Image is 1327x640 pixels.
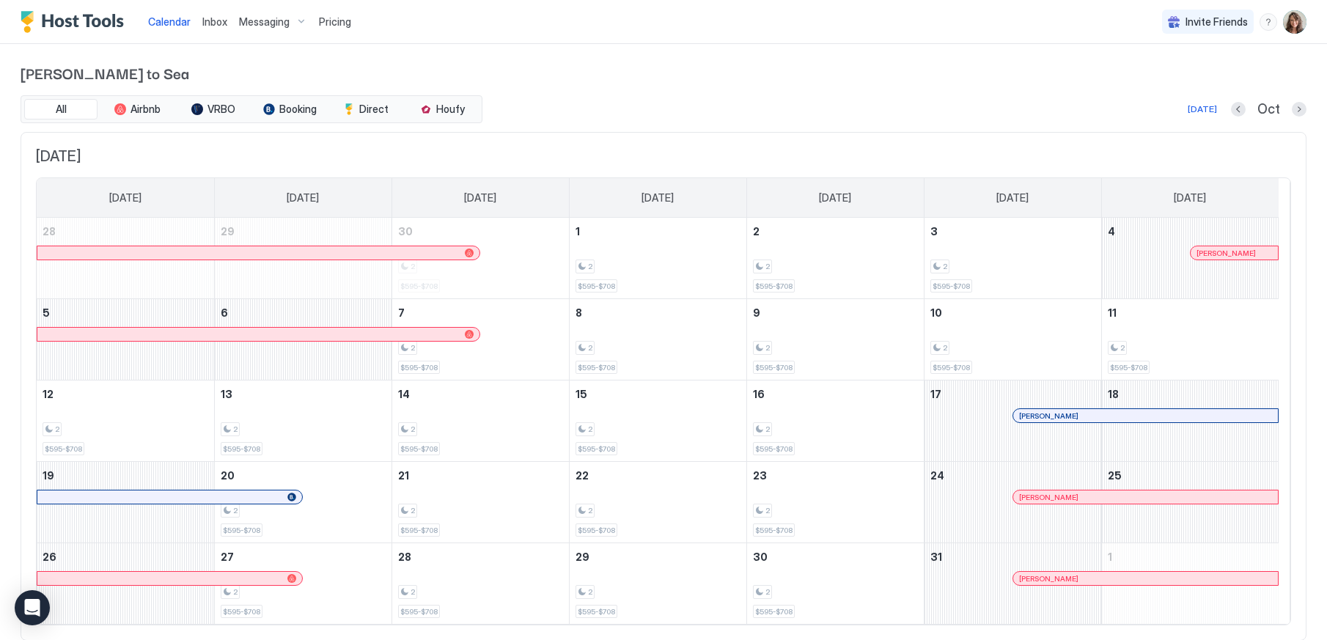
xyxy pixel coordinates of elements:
[588,506,592,515] span: 2
[588,262,592,271] span: 2
[1102,299,1279,326] a: October 11, 2025
[202,15,227,28] span: Inbox
[1101,218,1279,299] td: October 4, 2025
[436,103,465,116] span: Houfy
[642,191,674,205] span: [DATE]
[925,380,1101,408] a: October 17, 2025
[233,506,238,515] span: 2
[576,551,589,563] span: 29
[588,587,592,597] span: 2
[925,218,1101,245] a: October 3, 2025
[996,191,1029,205] span: [DATE]
[329,99,402,119] button: Direct
[37,462,214,543] td: October 19, 2025
[1231,102,1246,117] button: Previous month
[215,543,392,570] a: October 27, 2025
[765,424,770,434] span: 2
[359,103,389,116] span: Direct
[214,299,392,380] td: October 6, 2025
[753,225,760,238] span: 2
[1260,13,1277,31] div: menu
[924,299,1101,380] td: October 10, 2025
[392,380,569,462] td: October 14, 2025
[398,225,413,238] span: 30
[943,343,947,353] span: 2
[398,388,410,400] span: 14
[1186,100,1219,118] button: [DATE]
[1019,493,1078,502] span: [PERSON_NAME]
[930,225,938,238] span: 3
[37,380,214,462] td: October 12, 2025
[819,191,851,205] span: [DATE]
[43,306,50,319] span: 5
[221,388,232,400] span: 13
[1159,178,1221,218] a: Saturday
[578,282,615,291] span: $595-$708
[43,225,56,238] span: 28
[588,343,592,353] span: 2
[1188,103,1217,116] div: [DATE]
[930,306,942,319] span: 10
[287,191,319,205] span: [DATE]
[37,380,214,408] a: October 12, 2025
[753,551,768,563] span: 30
[1292,102,1306,117] button: Next month
[215,218,392,245] a: September 29, 2025
[215,380,392,408] a: October 13, 2025
[214,218,392,299] td: September 29, 2025
[1108,388,1119,400] span: 18
[464,191,496,205] span: [DATE]
[95,178,156,218] a: Sunday
[576,469,589,482] span: 22
[215,299,392,326] a: October 6, 2025
[746,299,924,380] td: October 9, 2025
[569,299,746,380] td: October 8, 2025
[1019,574,1078,584] span: [PERSON_NAME]
[223,526,260,535] span: $595-$708
[765,506,770,515] span: 2
[392,218,569,245] a: September 30, 2025
[1102,380,1279,408] a: October 18, 2025
[747,543,924,570] a: October 30, 2025
[570,299,746,326] a: October 8, 2025
[398,551,411,563] span: 28
[239,15,290,29] span: Messaging
[148,14,191,29] a: Calendar
[392,462,569,489] a: October 21, 2025
[1108,306,1117,319] span: 11
[148,15,191,28] span: Calendar
[1019,411,1078,421] span: [PERSON_NAME]
[924,380,1101,462] td: October 17, 2025
[933,363,970,372] span: $595-$708
[925,543,1101,570] a: October 31, 2025
[1019,574,1272,584] div: [PERSON_NAME]
[746,462,924,543] td: October 23, 2025
[569,380,746,462] td: October 15, 2025
[570,543,746,570] a: October 29, 2025
[578,607,615,617] span: $595-$708
[1019,493,1272,502] div: [PERSON_NAME]
[765,587,770,597] span: 2
[1196,249,1272,258] div: [PERSON_NAME]
[400,363,438,372] span: $595-$708
[392,543,569,625] td: October 28, 2025
[411,506,415,515] span: 2
[233,424,238,434] span: 2
[747,380,924,408] a: October 16, 2025
[982,178,1043,218] a: Friday
[753,469,767,482] span: 23
[214,380,392,462] td: October 13, 2025
[400,526,438,535] span: $595-$708
[569,218,746,299] td: October 1, 2025
[747,462,924,489] a: October 23, 2025
[392,543,569,570] a: October 28, 2025
[569,543,746,625] td: October 29, 2025
[272,178,334,218] a: Monday
[753,388,765,400] span: 16
[15,590,50,625] div: Open Intercom Messenger
[21,95,482,123] div: tab-group
[392,299,569,326] a: October 7, 2025
[1101,543,1279,625] td: November 1, 2025
[37,543,214,625] td: October 26, 2025
[398,306,405,319] span: 7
